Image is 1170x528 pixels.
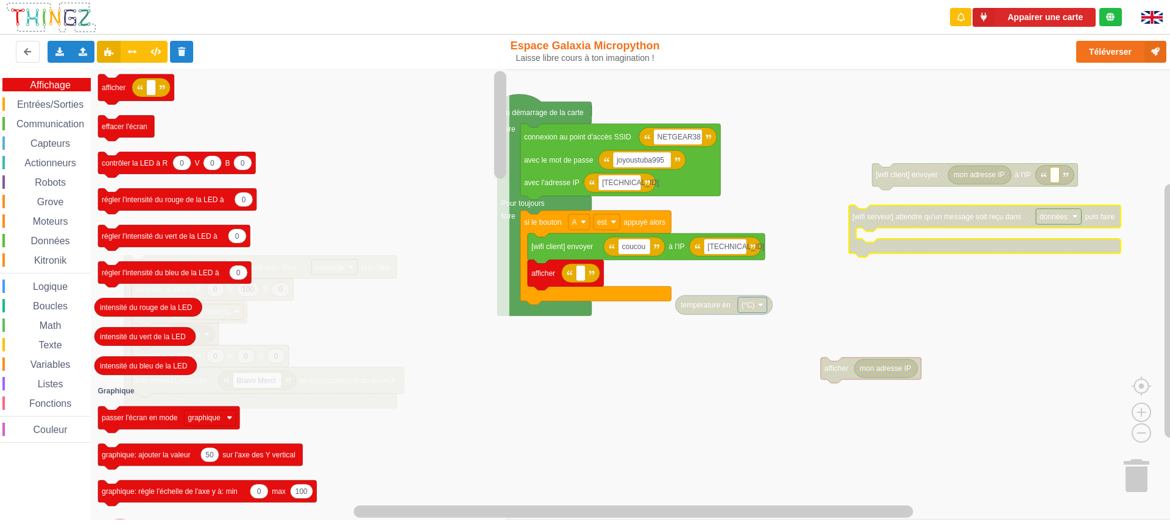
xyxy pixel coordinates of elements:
text: 0 [257,487,261,496]
text: 0 [236,268,241,276]
text: 0 [241,158,245,167]
text: A [572,217,576,226]
span: Listes [36,379,65,389]
text: appuyé alors [623,217,665,226]
text: graphique [188,414,221,422]
text: Graphique [98,387,135,395]
text: est [597,217,608,226]
text: intensité du rouge de la LED [100,303,193,311]
text: Au démarrage de la carte [501,108,584,117]
text: mon adresse IP [954,171,1005,179]
img: thingz_logo.png [5,1,97,33]
span: Fonctions [27,398,73,409]
text: à l'IP [668,242,684,251]
span: Actionneurs [23,158,78,168]
text: régler l'intensité du rouge de la LED à [102,195,224,203]
span: Variables [29,359,73,370]
text: afficher [531,269,555,277]
text: connexion au point d'accès SSID [524,133,631,141]
text: graphique: ajouter la valeur [102,451,190,459]
span: Capteurs [29,138,72,149]
div: Laisse libre cours à ton imagination ! [483,53,687,63]
text: effacer l'écran [102,122,147,130]
text: sur l'axe des Y vertical [222,451,295,459]
span: Entrées/Sorties [15,99,85,110]
text: afficher [102,83,126,92]
span: Données [29,236,72,246]
text: 100 [295,487,307,496]
span: Logique [31,281,69,292]
text: [wifi client] envoyer [876,171,937,179]
text: afficher [824,364,848,373]
span: Communication [15,119,86,129]
div: Tu es connecté au serveur de création de Thingz [1099,8,1122,26]
text: B [225,158,230,167]
span: Kitronik [32,255,68,266]
text: à l'IP [1015,171,1030,179]
text: 0 [241,195,246,203]
text: intensité du bleu de la LED [100,361,188,370]
button: Téléverser [1076,41,1166,63]
span: Math [38,320,63,331]
text: graphique: règle l'échelle de l'axe y à: min [102,487,238,496]
text: puis faire [1085,212,1115,220]
span: Texte [37,340,63,350]
text: [TECHNICAL_ID] [602,178,659,187]
text: régler l'intensité du vert de la LED à [102,231,218,240]
span: Affichage [28,80,72,90]
text: données [1040,212,1068,220]
span: Moteurs [31,216,70,227]
text: avec le mot de passe [524,155,594,164]
text: passer l'écran en mode [102,414,178,422]
button: Appairer une carte [973,8,1096,27]
text: joyoustuba995 [616,155,664,164]
text: intensité du vert de la LED [100,332,186,340]
text: NETGEAR38 [658,133,701,141]
text: V [195,158,200,167]
text: [wifi client] envoyer [531,242,593,251]
text: (°C) [742,301,754,309]
span: Couleur [32,424,69,435]
text: 0 [210,158,214,167]
img: gb.png [1141,11,1163,24]
span: Robots [33,177,68,188]
text: contrôler la LED à R [102,158,168,167]
text: température en [681,301,730,309]
div: Espace Galaxia Micropython [483,39,687,63]
text: [wifi serveur] attendre qu'un message soit reçu dans [853,212,1021,220]
span: Boucles [31,301,69,311]
text: si le bouton [524,217,561,226]
span: Grove [35,197,66,207]
text: mon adresse IP [860,364,911,373]
text: 50 [205,451,214,459]
text: 0 [180,158,184,167]
text: coucou [622,242,645,251]
text: max [272,487,286,496]
text: 0 [235,231,239,240]
text: Pour toujours [501,199,544,208]
text: régler l'intensité du bleu de la LED à [102,268,219,276]
text: [TECHNICAL_ID] [707,242,764,251]
text: avec l'adresse IP [524,178,580,187]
